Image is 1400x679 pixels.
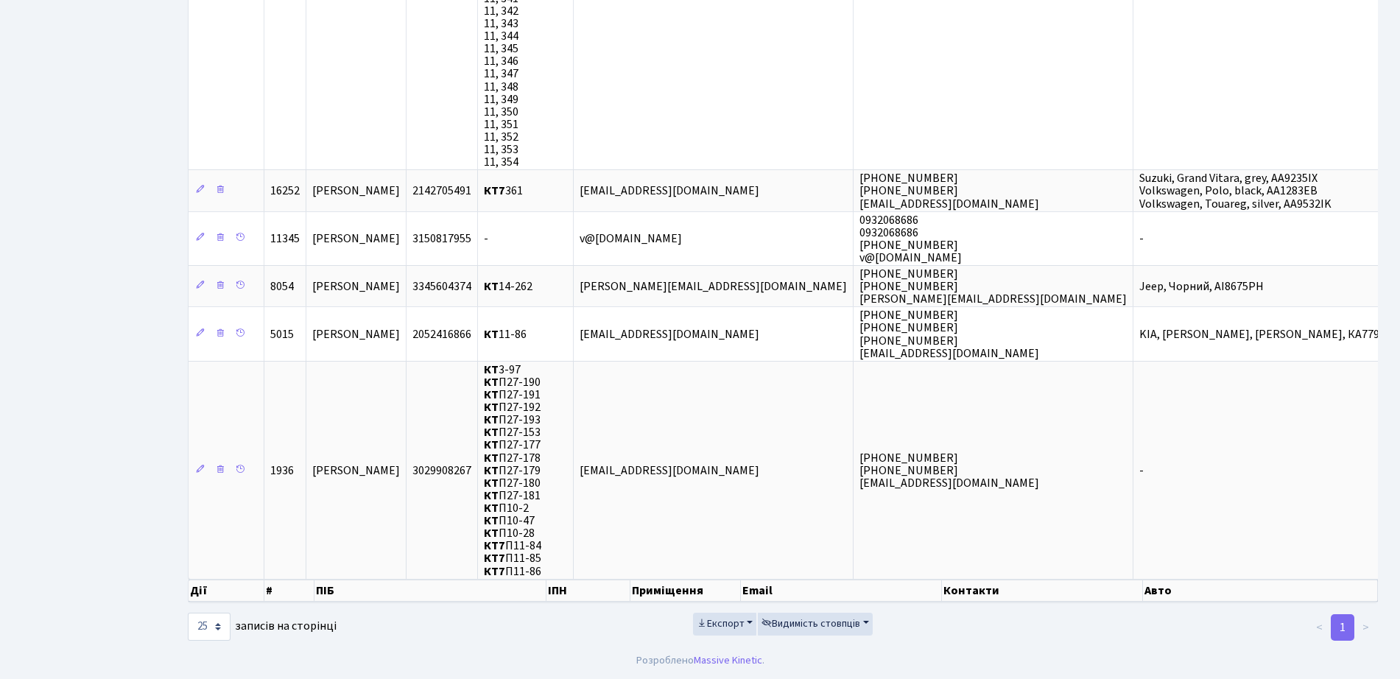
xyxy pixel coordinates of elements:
b: КТ7 [484,551,505,567]
b: КТ [484,437,499,454]
span: Suzuki, Grand Vitara, grey, AA9235IX Volkswagen, Polo, black, AA1283EB Volkswagen, Touareg, silve... [1139,170,1332,211]
span: [PHONE_NUMBER] [PHONE_NUMBER] [PERSON_NAME][EMAIL_ADDRESS][DOMAIN_NAME] [859,266,1127,307]
span: - [1139,231,1144,247]
span: [EMAIL_ADDRESS][DOMAIN_NAME] [580,462,759,479]
b: КТ [484,326,499,342]
b: КТ [484,475,499,491]
label: записів на сторінці [188,613,337,641]
b: КТ7 [484,538,505,554]
span: 3-97 П27-190 П27-191 П27-192 П27-193 П27-153 П27-177 П27-178 П27-179 П27-180 П27-181 П10-2 П10-47... [484,362,541,580]
span: 1936 [270,462,294,479]
span: 3345604374 [412,278,471,295]
span: v@[DOMAIN_NAME] [580,231,682,247]
b: КТ [484,488,499,504]
span: Jeep, Чорний, AI8675PH [1139,278,1264,295]
a: Massive Kinetic [694,652,762,668]
th: Контакти [942,580,1143,602]
span: 0932068686 0932068686 [PHONE_NUMBER] v@[DOMAIN_NAME] [859,212,962,266]
span: [PHONE_NUMBER] [PHONE_NUMBER] [EMAIL_ADDRESS][DOMAIN_NAME] [859,450,1039,491]
select: записів на сторінці [188,613,231,641]
b: КТ [484,374,499,390]
span: 2142705491 [412,183,471,200]
span: - [1139,462,1144,479]
span: [PERSON_NAME] [312,231,400,247]
span: 8054 [270,278,294,295]
span: 3029908267 [412,462,471,479]
b: КТ [484,525,499,541]
b: КТ [484,513,499,529]
span: 16252 [270,183,300,200]
span: 14-262 [484,278,532,295]
span: Експорт [697,616,745,631]
span: 11345 [270,231,300,247]
span: [PHONE_NUMBER] [PHONE_NUMBER] [PHONE_NUMBER] [EMAIL_ADDRESS][DOMAIN_NAME] [859,307,1039,361]
th: ПІБ [314,580,546,602]
b: КТ [484,500,499,516]
th: Дії [189,580,264,602]
b: КТ [484,450,499,466]
th: Email [741,580,942,602]
b: КТ [484,462,499,479]
b: КТ7 [484,563,505,580]
span: [PERSON_NAME][EMAIL_ADDRESS][DOMAIN_NAME] [580,278,847,295]
th: ІПН [546,580,630,602]
span: 3150817955 [412,231,471,247]
span: 361 [484,183,523,200]
span: [PERSON_NAME] [312,326,400,342]
th: # [264,580,314,602]
div: Розроблено . [636,652,764,669]
span: [EMAIL_ADDRESS][DOMAIN_NAME] [580,183,759,200]
span: Видимість стовпців [761,616,860,631]
b: КТ [484,387,499,403]
th: Приміщення [630,580,741,602]
b: КТ [484,424,499,440]
b: КТ [484,399,499,415]
b: КТ [484,412,499,428]
span: [PERSON_NAME] [312,183,400,200]
span: [PHONE_NUMBER] [PHONE_NUMBER] [EMAIL_ADDRESS][DOMAIN_NAME] [859,170,1039,211]
span: 5015 [270,326,294,342]
th: Авто [1143,580,1378,602]
b: КТ [484,362,499,378]
span: [EMAIL_ADDRESS][DOMAIN_NAME] [580,326,759,342]
button: Видимість стовпців [758,613,873,636]
span: - [484,231,488,247]
span: [PERSON_NAME] [312,462,400,479]
span: 11-86 [484,326,527,342]
b: КТ7 [484,183,505,200]
span: 2052416866 [412,326,471,342]
span: [PERSON_NAME] [312,278,400,295]
button: Експорт [693,613,757,636]
a: 1 [1331,614,1354,641]
b: КТ [484,278,499,295]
